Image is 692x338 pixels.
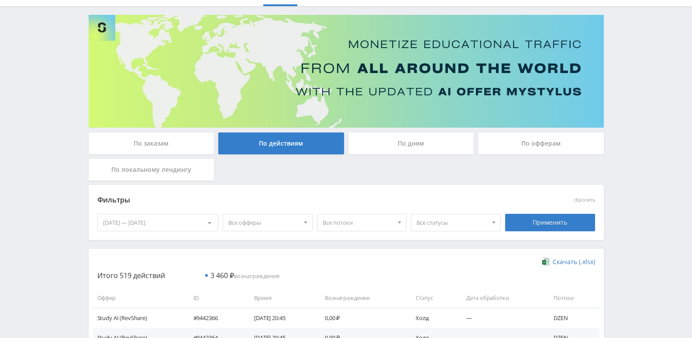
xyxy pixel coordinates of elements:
div: По офферам [478,132,604,154]
td: DZEN [545,308,599,328]
div: [DATE] — [DATE] [98,214,218,231]
td: Время [245,288,316,308]
span: Все статусы [417,214,487,231]
td: Вознаграждение [316,288,407,308]
span: Все офферы [228,214,299,231]
div: Фильтры [97,194,470,207]
div: По действиям [218,132,344,154]
div: Применить [505,214,595,231]
span: вознаграждения [210,272,279,280]
img: Banner [89,15,604,128]
td: 0,00 ₽ [316,308,407,328]
div: По локальному лендингу [89,159,214,181]
img: xlsx [542,257,550,266]
td: Потоки [545,288,599,308]
td: ID [185,288,246,308]
td: Оффер [93,288,185,308]
span: Скачать (.xlsx) [553,258,595,265]
span: Все потоки [323,214,393,231]
td: Дата обработки [458,288,545,308]
a: Скачать (.xlsx) [542,258,595,266]
td: Холд [407,308,457,328]
td: — [458,308,545,328]
div: По дням [348,132,474,154]
td: Study AI (RevShare) [93,308,185,328]
span: Итого 519 действий [97,271,165,280]
td: #9442366 [185,308,246,328]
button: сбросить [574,197,595,203]
td: [DATE] 20:45 [245,308,316,328]
div: По заказам [89,132,214,154]
span: 3 460 ₽ [210,271,234,280]
td: Статус [407,288,457,308]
